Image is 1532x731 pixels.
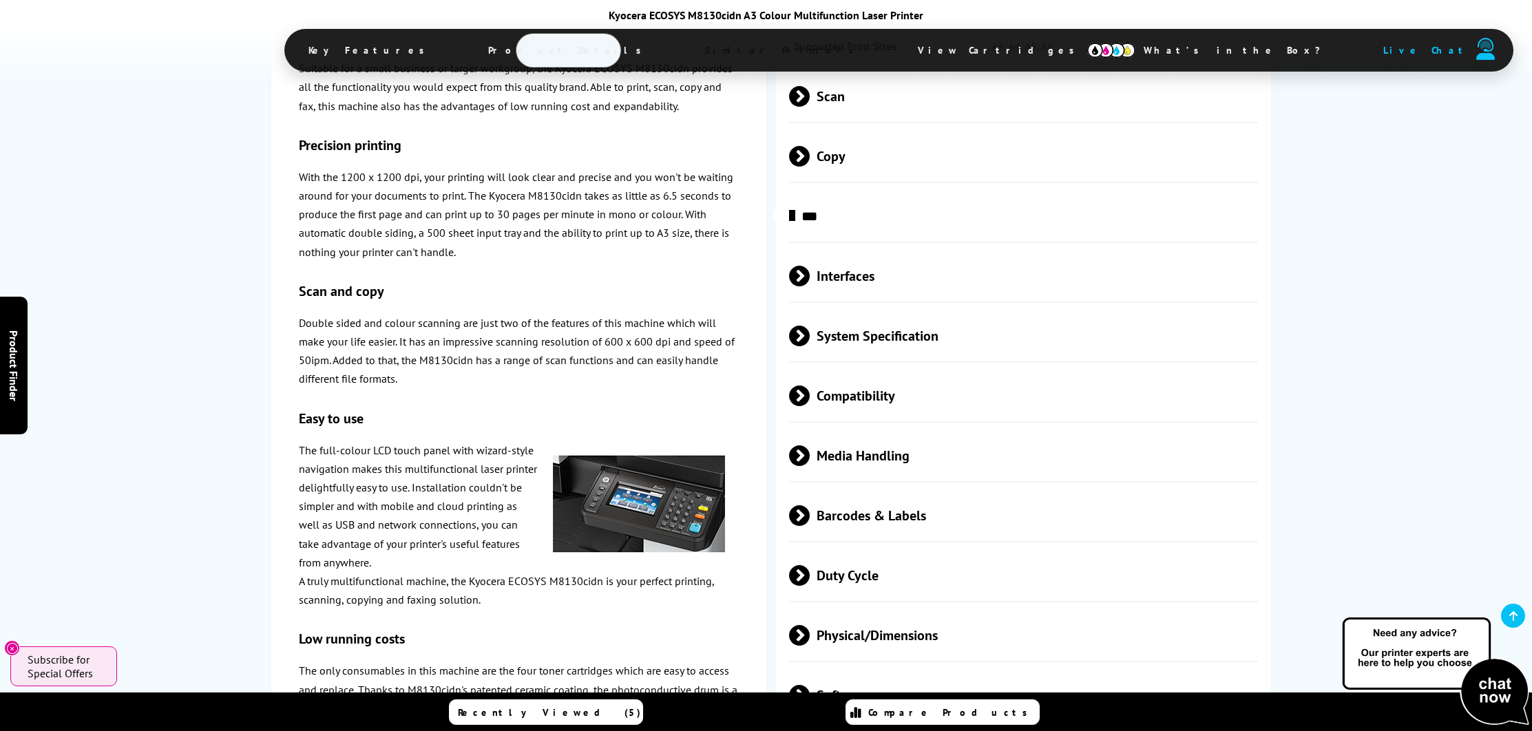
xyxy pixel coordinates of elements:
span: Live Chat [1383,44,1469,56]
a: Recently Viewed (5) [449,699,643,725]
div: Kyocera ECOSYS M8130cidn A3 Colour Multifunction Laser Printer [284,8,1248,22]
span: Recently Viewed (5) [458,706,641,719]
p: A truly multifunctional machine, the Kyocera ECOSYS M8130cidn is your perfect printing, scanning,... [299,572,739,609]
span: Product Finder [7,330,21,401]
img: cmyk-icon.svg [1087,43,1135,58]
h3: Precision printing [299,136,739,154]
span: Barcodes & Labels [789,489,1258,541]
h3: Scan and copy [299,282,739,300]
button: Close [4,640,20,656]
span: Compare Products [868,706,1035,719]
h3: Easy to use [299,409,739,427]
span: Duty Cycle [789,549,1258,601]
span: Interfaces [789,250,1258,301]
h3: Low running costs [299,630,739,648]
span: Scan [789,70,1258,122]
span: Software [789,669,1258,721]
span: Compatibility [789,370,1258,421]
p: The full-colour LCD touch panel with wizard-style navigation makes this multifunctional laser pri... [299,441,739,571]
a: Compare Products [846,699,1040,725]
span: Physical/Dimensions [789,609,1258,661]
span: View Cartridges [897,32,1108,68]
img: Open Live Chat window [1339,615,1532,728]
img: user-headset-duotone.svg [1476,38,1496,60]
span: What’s in the Box? [1123,34,1354,67]
span: Media Handling [789,430,1258,481]
span: Product Details [468,34,669,67]
span: Similar Printers [684,34,882,67]
p: Double sided and colour scanning are just two of the features of this machine which will make you... [299,314,739,389]
span: Copy [789,130,1258,182]
span: Subscribe for Special Offers [28,653,103,680]
span: Key Features [288,34,452,67]
span: System Specification [789,310,1258,361]
img: Kyocera-M8130cidn-LCD-250.jpg [539,441,739,566]
p: With the 1200 x 1200 dpi, your printing will look clear and precise and you won't be waiting arou... [299,168,739,262]
p: Suitable for a small business or larger workgroup, the Kyocera ECOSYS M8130cidn provides all the ... [299,59,739,116]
